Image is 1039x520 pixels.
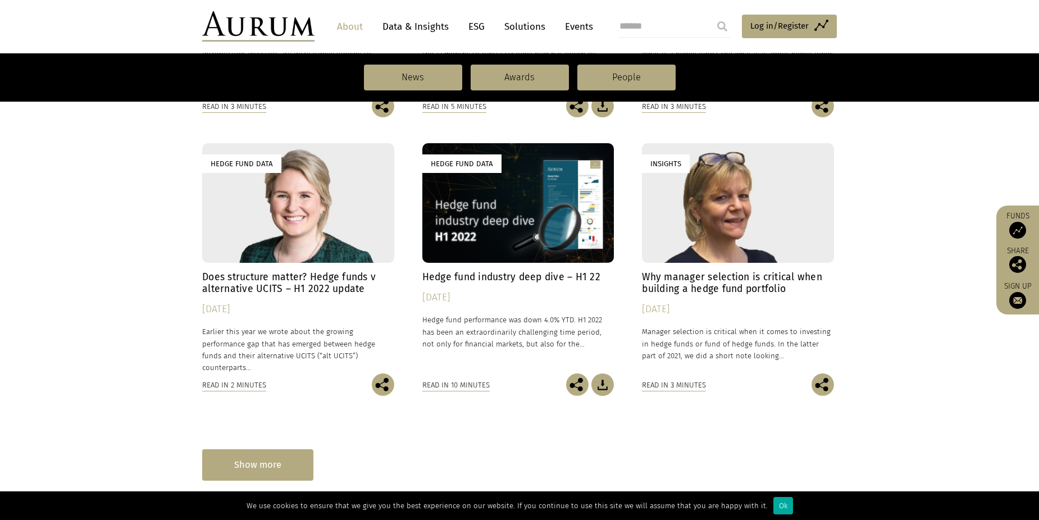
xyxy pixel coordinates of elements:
[591,95,614,117] img: Download Article
[566,373,589,396] img: Share this post
[1002,281,1033,309] a: Sign up
[372,373,394,396] img: Share this post
[642,154,690,173] div: Insights
[812,373,834,396] img: Share this post
[422,271,614,283] h4: Hedge fund industry deep dive – H1 22
[331,16,368,37] a: About
[364,65,462,90] a: News
[202,302,394,317] div: [DATE]
[1009,256,1026,273] img: Share this post
[711,15,733,38] input: Submit
[642,143,834,373] a: Insights Why manager selection is critical when building a hedge fund portfolio [DATE] Manager se...
[642,379,706,391] div: Read in 3 minutes
[422,290,614,305] div: [DATE]
[1009,292,1026,309] img: Sign up to our newsletter
[422,143,614,373] a: Hedge Fund Data Hedge fund industry deep dive – H1 22 [DATE] Hedge fund performance was down 4.0%...
[202,379,266,391] div: Read in 2 minutes
[202,449,313,480] div: Show more
[202,143,394,373] a: Hedge Fund Data Does structure matter? Hedge funds v alternative UCITS – H1 2022 update [DATE] Ea...
[642,326,834,361] p: Manager selection is critical when it comes to investing in hedge funds or fund of hedge funds. I...
[202,326,394,373] p: Earlier this year we wrote about the growing performance gap that has emerged between hedge funds...
[742,15,837,38] a: Log in/Register
[422,154,502,173] div: Hedge Fund Data
[202,154,281,173] div: Hedge Fund Data
[1009,222,1026,239] img: Access Funds
[642,271,834,295] h4: Why manager selection is critical when building a hedge fund portfolio
[422,314,614,349] p: Hedge fund performance was down 4.0% YTD. H1 2022 has been an extraordinarily challenging time pe...
[566,95,589,117] img: Share this post
[422,379,490,391] div: Read in 10 minutes
[372,95,394,117] img: Share this post
[471,65,569,90] a: Awards
[499,16,551,37] a: Solutions
[591,373,614,396] img: Download Article
[750,19,809,33] span: Log in/Register
[642,302,834,317] div: [DATE]
[202,101,266,113] div: Read in 3 minutes
[1002,247,1033,273] div: Share
[422,101,486,113] div: Read in 5 minutes
[202,11,315,42] img: Aurum
[559,16,593,37] a: Events
[463,16,490,37] a: ESG
[773,497,793,514] div: Ok
[812,95,834,117] img: Share this post
[1002,211,1033,239] a: Funds
[642,101,706,113] div: Read in 3 minutes
[577,65,676,90] a: People
[377,16,454,37] a: Data & Insights
[202,271,394,295] h4: Does structure matter? Hedge funds v alternative UCITS – H1 2022 update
